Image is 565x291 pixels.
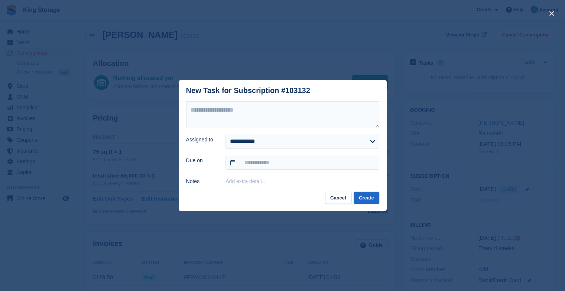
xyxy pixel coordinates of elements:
[186,136,217,144] label: Assigned to
[546,7,558,19] button: close
[186,86,310,95] div: New Task for Subscription #103132
[186,178,217,185] label: Notes
[186,157,217,164] label: Due on
[325,192,351,204] button: Cancel
[225,178,267,184] button: Add extra detail…
[354,192,379,204] button: Create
